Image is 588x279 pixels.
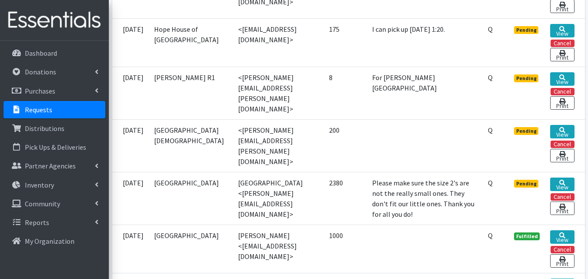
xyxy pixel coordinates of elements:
td: For [PERSON_NAME][GEOGRAPHIC_DATA] [367,67,483,119]
td: [GEOGRAPHIC_DATA] [149,172,233,225]
span: Pending [514,74,539,82]
td: [DATE] [112,119,149,172]
a: Inventory [3,176,105,194]
a: Reports [3,214,105,231]
abbr: Quantity [488,25,493,34]
p: Reports [25,218,49,227]
button: Cancel [551,193,575,201]
td: <[PERSON_NAME][EMAIL_ADDRESS][PERSON_NAME][DOMAIN_NAME]> [233,119,324,172]
p: Purchases [25,87,55,95]
td: [DATE] [112,67,149,119]
td: 200 [324,119,366,172]
td: Please make sure the size 2's are not the really small ones. They don't fit our little ones. Than... [367,172,483,225]
a: Print [550,96,574,110]
abbr: Quantity [488,73,493,82]
p: Donations [25,67,56,76]
p: Community [25,199,60,208]
td: [DATE] [112,225,149,273]
button: Cancel [551,88,575,95]
a: View [550,178,574,191]
a: Partner Agencies [3,157,105,175]
a: View [550,230,574,244]
td: [DATE] [112,172,149,225]
abbr: Quantity [488,178,493,187]
td: [GEOGRAPHIC_DATA] <[PERSON_NAME][EMAIL_ADDRESS][DOMAIN_NAME]> [233,172,324,225]
span: Fulfilled [514,232,540,240]
p: Partner Agencies [25,161,76,170]
td: [PERSON_NAME] R1 [149,67,233,119]
span: Pending [514,26,539,34]
p: Pick Ups & Deliveries [25,143,86,151]
td: 2380 [324,172,366,225]
button: Cancel [551,246,575,253]
a: View [550,125,574,138]
a: Print [550,149,574,162]
td: 175 [324,18,366,67]
td: [DATE] [112,18,149,67]
a: Donations [3,63,105,81]
p: Dashboard [25,49,57,57]
td: 1000 [324,225,366,273]
abbr: Quantity [488,126,493,134]
a: Community [3,195,105,212]
a: My Organization [3,232,105,250]
p: Inventory [25,181,54,189]
td: I can pick up [DATE] 1:20. [367,18,483,67]
a: Print [550,48,574,61]
span: Pending [514,127,539,135]
abbr: Quantity [488,231,493,240]
a: Requests [3,101,105,118]
a: Distributions [3,120,105,137]
button: Cancel [551,40,575,47]
img: HumanEssentials [3,6,105,35]
td: Hope House of [GEOGRAPHIC_DATA] [149,18,233,67]
td: [GEOGRAPHIC_DATA] [149,225,233,273]
p: Requests [25,105,52,114]
a: Print [550,254,574,268]
td: [PERSON_NAME] <[EMAIL_ADDRESS][DOMAIN_NAME]> [233,225,324,273]
a: View [550,72,574,86]
button: Cancel [551,141,575,148]
a: Print [550,202,574,215]
a: Purchases [3,82,105,100]
a: Dashboard [3,44,105,62]
p: Distributions [25,124,64,133]
p: My Organization [25,237,74,245]
a: View [550,24,574,37]
a: Pick Ups & Deliveries [3,138,105,156]
td: <[EMAIL_ADDRESS][DOMAIN_NAME]> [233,18,324,67]
span: Pending [514,180,539,188]
td: [GEOGRAPHIC_DATA][DEMOGRAPHIC_DATA] [149,119,233,172]
td: <[PERSON_NAME][EMAIL_ADDRESS][PERSON_NAME][DOMAIN_NAME]> [233,67,324,119]
td: 8 [324,67,366,119]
